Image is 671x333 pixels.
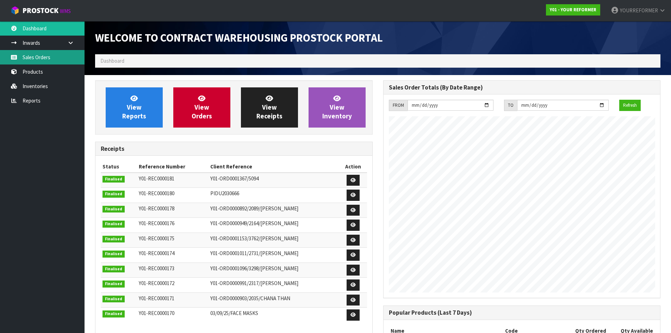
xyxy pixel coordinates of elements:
[139,190,174,197] span: Y01-REC0000180
[60,8,71,14] small: WMS
[210,220,298,227] span: Y01-ORD0000949/2164/[PERSON_NAME]
[210,265,298,272] span: Y01-ORD0001096/3298/[PERSON_NAME]
[241,87,298,128] a: ViewReceipts
[192,94,212,121] span: View Orders
[102,206,125,213] span: Finalised
[620,7,658,14] span: YOURREFORMER
[139,175,174,182] span: Y01-REC0000181
[322,94,352,121] span: View Inventory
[550,7,596,13] strong: Y01 - YOUR REFORMER
[106,87,163,128] a: ViewReports
[389,100,408,111] div: FROM
[210,190,239,197] span: PIDU2030666
[389,309,655,316] h3: Popular Products (Last 7 Days)
[139,265,174,272] span: Y01-REC0000173
[210,250,298,257] span: Y01-ORD0001011/2731/[PERSON_NAME]
[102,280,125,288] span: Finalised
[101,161,137,172] th: Status
[504,100,517,111] div: TO
[139,205,174,212] span: Y01-REC0000178
[139,250,174,257] span: Y01-REC0000174
[102,266,125,273] span: Finalised
[100,57,124,64] span: Dashboard
[210,310,258,316] span: 03/09/25/FACE MASKS
[173,87,230,128] a: ViewOrders
[102,236,125,243] span: Finalised
[102,221,125,228] span: Finalised
[256,94,282,121] span: View Receipts
[102,191,125,198] span: Finalised
[11,6,19,15] img: cube-alt.png
[139,220,174,227] span: Y01-REC0000176
[139,310,174,316] span: Y01-REC0000170
[210,205,298,212] span: Y01-ORD0000892/2089/[PERSON_NAME]
[122,94,146,121] span: View Reports
[102,310,125,317] span: Finalised
[137,161,209,172] th: Reference Number
[309,87,366,128] a: ViewInventory
[619,100,641,111] button: Refresh
[23,6,58,15] span: ProStock
[139,280,174,286] span: Y01-REC0000172
[210,235,298,242] span: Y01-ORD0001153/3762/[PERSON_NAME]
[95,31,383,45] span: Welcome to Contract Warehousing ProStock Portal
[102,296,125,303] span: Finalised
[102,176,125,183] span: Finalised
[209,161,339,172] th: Client Reference
[210,175,259,182] span: Y01-ORD0001367/5094
[210,280,298,286] span: Y01-ORD0000991/2317/[PERSON_NAME]
[139,295,174,302] span: Y01-REC0000171
[339,161,367,172] th: Action
[101,146,367,152] h3: Receipts
[139,235,174,242] span: Y01-REC0000175
[210,295,290,302] span: Y01-ORD0000903/2035/CHANA THAN
[102,251,125,258] span: Finalised
[389,84,655,91] h3: Sales Order Totals (By Date Range)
